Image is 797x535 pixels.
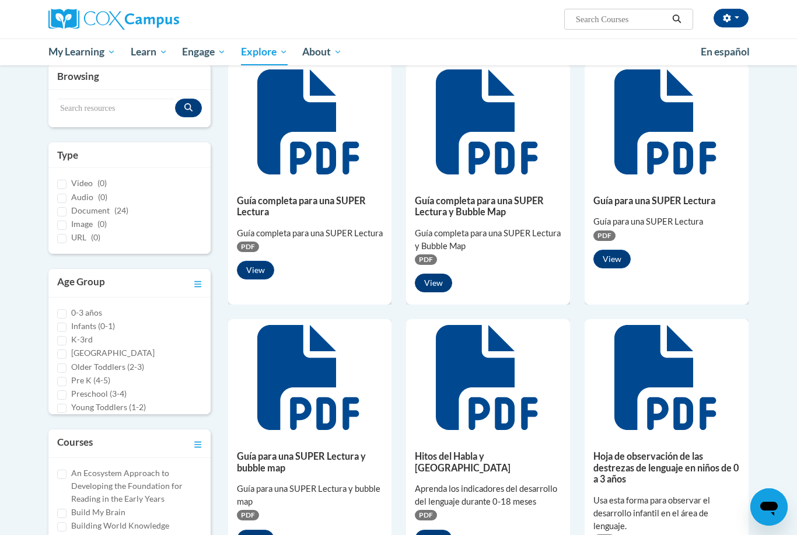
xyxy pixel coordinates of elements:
span: URL [71,232,86,242]
div: Guía para una SUPER Lectura [593,215,740,228]
input: Search Courses [575,12,668,26]
button: View [237,261,274,279]
h3: Browsing [57,69,202,83]
button: Search resources [175,99,202,117]
label: Older Toddlers (2-3) [71,361,144,373]
span: Engage [182,45,226,59]
label: Preschool (3-4) [71,387,127,400]
input: Search resources [57,99,175,118]
div: Guía completa para una SUPER Lectura [237,227,383,240]
label: Build My Brain [71,506,125,519]
h3: Age Group [57,275,105,291]
a: Engage [174,39,233,65]
span: (0) [97,219,107,229]
a: About [295,39,350,65]
a: Toggle collapse [194,275,202,291]
span: (0) [98,192,107,202]
label: Young Toddlers (1-2) [71,401,146,414]
h5: Guía para una SUPER Lectura [593,195,740,206]
div: Usa esta forma para observar el desarrollo infantil en el área de lenguaje. [593,494,740,533]
label: An Ecosystem Approach to Developing the Foundation for Reading in the Early Years [71,467,202,505]
button: Account Settings [714,9,749,27]
h5: Hitos del Habla y [GEOGRAPHIC_DATA] [415,450,561,473]
label: 0-3 años [71,306,102,319]
span: Video [71,178,93,188]
button: Search [668,12,686,26]
span: PDF [593,230,616,241]
span: My Learning [48,45,116,59]
label: K-3rd [71,333,93,346]
span: PDF [415,510,437,520]
h5: Hoja de observación de las destrezas de lenguaje en niños de 0 a 3 años [593,450,740,484]
span: En español [701,46,750,58]
h5: Guía completa para una SUPER Lectura [237,195,383,218]
h3: Type [57,148,202,162]
span: (0) [91,232,100,242]
a: Cox Campus [48,9,270,30]
a: Explore [233,39,295,65]
span: Image [71,219,93,229]
h5: Guía para una SUPER Lectura y bubble map [237,450,383,473]
label: Building World Knowledge [71,519,169,532]
span: PDF [415,254,437,265]
iframe: Botón para iniciar la ventana de mensajería [750,488,788,526]
span: Learn [131,45,167,59]
span: PDF [237,510,259,520]
div: Main menu [31,39,766,65]
span: (24) [114,205,128,215]
a: Learn [123,39,175,65]
a: My Learning [41,39,123,65]
img: Cox Campus [48,9,179,30]
div: Guía completa para una SUPER Lectura y Bubble Map [415,227,561,253]
a: Toggle collapse [194,435,202,452]
span: Audio [71,192,93,202]
span: Document [71,205,110,215]
a: En español [693,40,757,64]
div: Guía para una SUPER Lectura y bubble map [237,482,383,508]
span: PDF [237,242,259,252]
button: View [593,250,631,268]
h3: Courses [57,435,93,452]
label: [GEOGRAPHIC_DATA] [71,347,155,359]
div: Aprenda los indicadores del desarrollo del lenguaje durante 0-18 meses [415,482,561,508]
label: Infants (0-1) [71,320,115,333]
label: Pre K (4-5) [71,374,110,387]
button: View [415,274,452,292]
span: About [302,45,342,59]
span: (0) [97,178,107,188]
h5: Guía completa para una SUPER Lectura y Bubble Map [415,195,561,218]
span: Explore [241,45,288,59]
